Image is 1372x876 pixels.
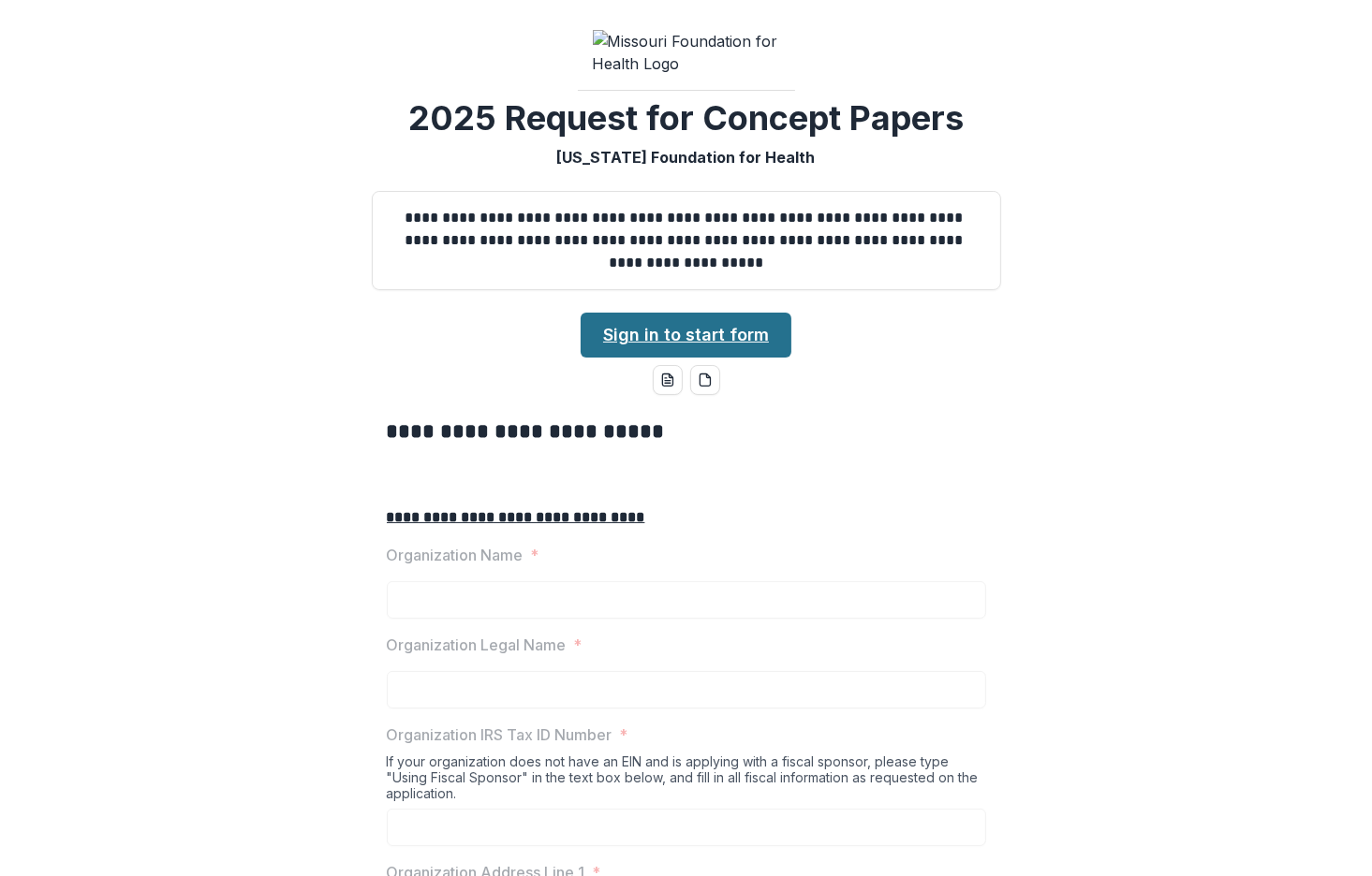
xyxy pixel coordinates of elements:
[690,365,720,395] button: pdf-download
[653,365,683,395] button: word-download
[387,723,612,746] p: Organization IRS Tax ID Number
[557,146,816,168] p: [US_STATE] Foundation for Health
[581,313,791,358] a: Sign in to start form
[593,30,780,75] img: Missouri Foundation for Health Logo
[387,544,524,566] p: Organization Name
[387,753,986,809] div: If your organization does not have an EIN and is applying with a fiscal sponsor, please type "Usi...
[387,634,567,656] p: Organization Legal Name
[408,98,964,139] h2: 2025 Request for Concept Papers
